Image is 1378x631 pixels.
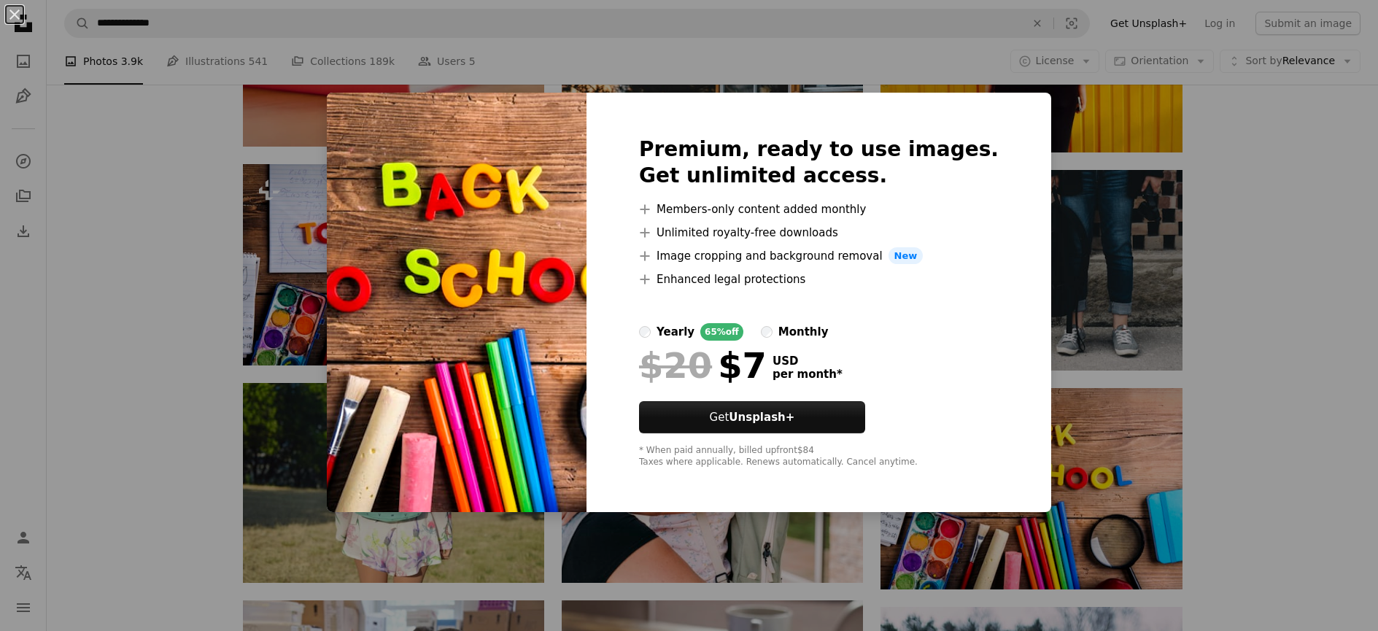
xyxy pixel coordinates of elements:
[700,323,743,341] div: 65% off
[639,136,999,189] h2: Premium, ready to use images. Get unlimited access.
[729,411,794,424] strong: Unsplash+
[639,247,999,265] li: Image cropping and background removal
[639,401,865,433] button: GetUnsplash+
[773,355,843,368] span: USD
[639,445,999,468] div: * When paid annually, billed upfront $84 Taxes where applicable. Renews automatically. Cancel any...
[773,368,843,381] span: per month *
[639,201,999,218] li: Members-only content added monthly
[639,224,999,241] li: Unlimited royalty-free downloads
[639,271,999,288] li: Enhanced legal protections
[327,93,587,513] img: premium_photo-1663127351422-264ec94c3330
[657,323,694,341] div: yearly
[761,326,773,338] input: monthly
[778,323,829,341] div: monthly
[639,347,767,384] div: $7
[639,347,712,384] span: $20
[639,326,651,338] input: yearly65%off
[889,247,924,265] span: New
